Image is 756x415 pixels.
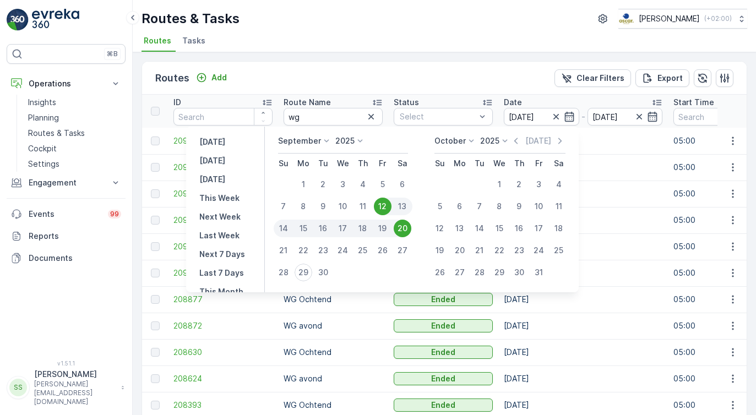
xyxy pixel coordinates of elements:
[333,154,353,173] th: Wednesday
[182,35,205,46] span: Tasks
[510,220,528,237] div: 16
[504,108,579,125] input: dd/mm/yyyy
[333,220,353,237] div: 17
[199,136,225,148] p: [DATE]
[491,242,508,259] div: 22
[29,209,101,220] p: Events
[173,108,273,125] input: Search
[195,229,244,242] button: Last Week
[28,112,59,123] p: Planning
[498,365,668,392] td: [DATE]
[394,319,493,332] button: Ended
[394,220,411,237] div: 20
[24,110,126,125] a: Planning
[173,162,273,173] a: 209492
[199,286,243,297] p: This Month
[173,373,273,384] a: 208624
[576,73,624,84] p: Clear Filters
[195,210,245,223] button: Next Week
[530,242,548,259] div: 24
[354,198,372,215] div: 11
[394,176,411,193] div: 6
[173,267,273,279] span: 209063
[334,176,352,193] div: 3
[173,135,273,146] a: 209493
[618,9,747,29] button: [PERSON_NAME](+02:00)
[34,369,116,380] p: [PERSON_NAME]
[510,198,528,215] div: 9
[29,78,104,89] p: Operations
[195,248,249,261] button: Next 7 Days
[530,176,548,193] div: 3
[195,135,230,149] button: Yesterday
[29,253,121,264] p: Documents
[374,176,391,193] div: 5
[431,198,449,215] div: 5
[550,220,568,237] div: 18
[431,220,449,237] div: 12
[491,220,508,237] div: 15
[24,125,126,141] a: Routes & Tasks
[314,198,332,215] div: 9
[275,264,292,281] div: 28
[28,159,59,170] p: Settings
[491,264,508,281] div: 29
[498,181,668,207] td: [DATE]
[151,401,160,409] div: Toggle Row Selected
[7,203,126,225] a: Events99
[278,135,321,146] p: September
[284,320,383,331] p: WG avond
[498,286,668,313] td: [DATE]
[510,264,528,281] div: 30
[510,176,528,193] div: 2
[639,13,700,24] p: [PERSON_NAME]
[199,230,240,241] p: Last Week
[7,360,126,367] span: v 1.51.1
[498,233,668,260] td: [DATE]
[471,220,488,237] div: 14
[353,220,373,237] div: 18
[284,400,383,411] p: WG Ochtend
[211,72,227,83] p: Add
[394,242,411,259] div: 27
[173,97,181,108] p: ID
[430,154,450,173] th: Sunday
[431,347,455,358] p: Ended
[295,176,312,193] div: 1
[470,154,490,173] th: Tuesday
[284,294,383,305] p: WG Ochtend
[434,135,466,146] p: October
[313,220,333,237] div: 16
[394,398,493,412] button: Ended
[173,320,273,331] a: 208872
[490,154,509,173] th: Wednesday
[525,135,551,146] p: [DATE]
[295,264,312,281] div: 29
[24,156,126,172] a: Settings
[293,154,313,173] th: Monday
[199,155,225,166] p: [DATE]
[7,247,126,269] a: Documents
[29,177,104,188] p: Engagement
[195,173,230,186] button: Tomorrow
[199,193,240,204] p: This Week
[9,379,27,396] div: SS
[431,400,455,411] p: Ended
[28,97,56,108] p: Insights
[657,73,683,84] p: Export
[293,220,313,237] div: 15
[195,154,230,167] button: Today
[471,198,488,215] div: 7
[32,9,79,31] img: logo_light-DOdMpM7g.png
[530,220,548,237] div: 17
[173,241,273,252] a: 209068
[451,198,469,215] div: 6
[199,267,244,279] p: Last 7 Days
[173,400,273,411] span: 208393
[510,242,528,259] div: 23
[195,192,244,205] button: This Week
[142,10,240,28] p: Routes & Tasks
